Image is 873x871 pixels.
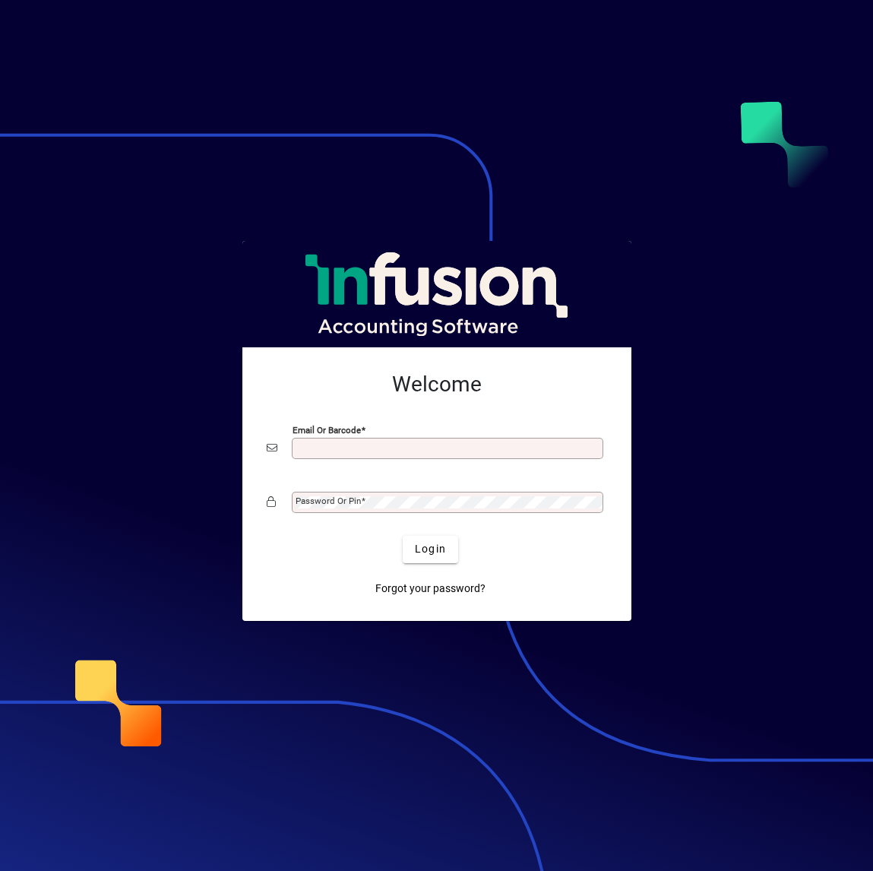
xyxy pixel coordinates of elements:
[293,424,361,435] mat-label: Email or Barcode
[296,496,361,506] mat-label: Password or Pin
[375,581,486,597] span: Forgot your password?
[415,541,446,557] span: Login
[369,575,492,603] a: Forgot your password?
[403,536,458,563] button: Login
[267,372,607,397] h2: Welcome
